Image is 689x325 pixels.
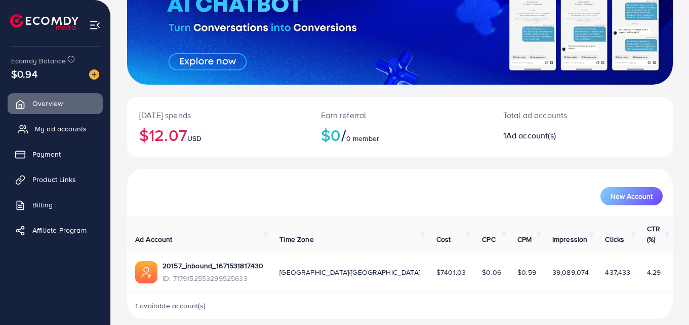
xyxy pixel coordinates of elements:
[32,225,87,235] span: Affiliate Program
[482,267,501,277] span: $0.06
[8,169,103,190] a: Product Links
[163,273,263,283] span: ID: 7179152553299525633
[32,149,61,159] span: Payment
[8,93,103,114] a: Overview
[436,234,451,244] span: Cost
[139,109,297,121] p: [DATE] spends
[8,119,103,139] a: My ad accounts
[135,301,206,311] span: 1 available account(s)
[647,224,660,244] span: CTR (%)
[605,234,624,244] span: Clicks
[32,98,63,109] span: Overview
[646,279,681,317] iframe: Chat
[135,234,173,244] span: Ad Account
[503,131,616,140] h2: 1
[279,234,313,244] span: Time Zone
[611,193,653,200] span: New Account
[600,187,663,205] button: New Account
[8,144,103,164] a: Payment
[10,14,78,30] img: logo
[279,267,420,277] span: [GEOGRAPHIC_DATA]/[GEOGRAPHIC_DATA]
[163,261,263,271] a: 20157_inbound_1671531817430
[647,267,661,277] span: 4.29
[517,267,536,277] span: $0.59
[89,69,99,80] img: image
[482,234,495,244] span: CPC
[552,234,588,244] span: Impression
[8,195,103,215] a: Billing
[8,220,103,240] a: Affiliate Program
[341,123,346,147] span: /
[552,267,589,277] span: 39,089,074
[32,200,53,210] span: Billing
[605,267,630,277] span: 437,433
[11,66,37,81] span: $0.94
[187,133,201,143] span: USD
[517,234,532,244] span: CPM
[346,133,379,143] span: 0 member
[321,109,478,121] p: Earn referral
[139,125,297,145] h2: $12.07
[32,174,76,185] span: Product Links
[321,125,478,145] h2: $0
[503,109,616,121] p: Total ad accounts
[11,56,66,66] span: Ecomdy Balance
[135,261,157,283] img: ic-ads-acc.e4c84228.svg
[506,130,556,141] span: Ad account(s)
[436,267,466,277] span: $7401.03
[89,19,101,31] img: menu
[35,124,87,134] span: My ad accounts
